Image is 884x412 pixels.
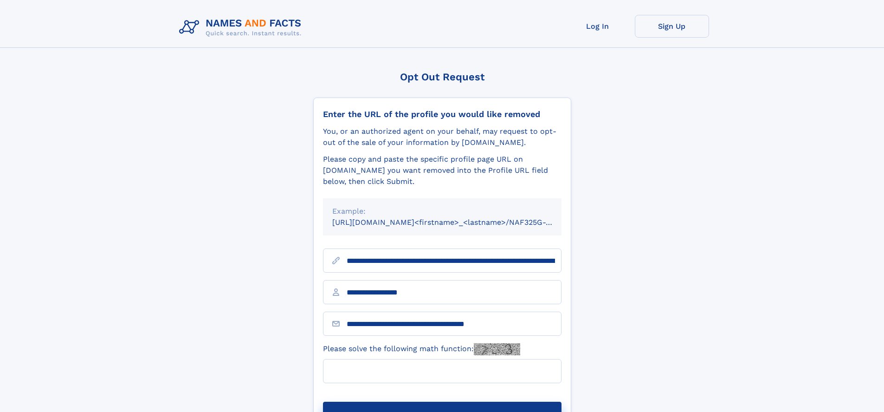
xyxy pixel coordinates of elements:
[323,109,561,119] div: Enter the URL of the profile you would like removed
[323,343,520,355] label: Please solve the following math function:
[323,126,561,148] div: You, or an authorized agent on your behalf, may request to opt-out of the sale of your informatio...
[332,206,552,217] div: Example:
[561,15,635,38] a: Log In
[635,15,709,38] a: Sign Up
[175,15,309,40] img: Logo Names and Facts
[313,71,571,83] div: Opt Out Request
[332,218,579,227] small: [URL][DOMAIN_NAME]<firstname>_<lastname>/NAF325G-xxxxxxxx
[323,154,561,187] div: Please copy and paste the specific profile page URL on [DOMAIN_NAME] you want removed into the Pr...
